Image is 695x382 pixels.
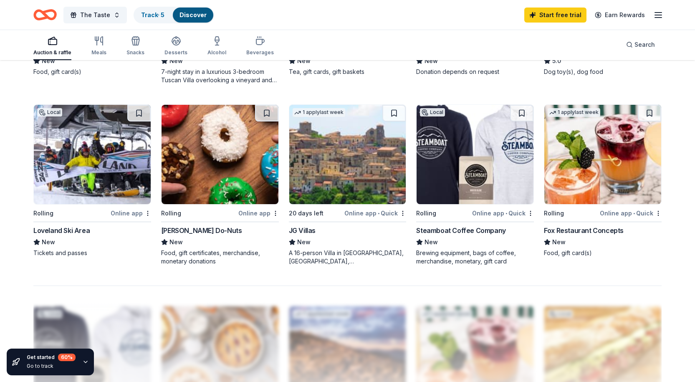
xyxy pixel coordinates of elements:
div: Food, gift certificates, merchandise, monetary donations [161,249,279,266]
img: Image for Steamboat Coffee Company [417,105,533,204]
img: Image for Shipley Do-Nuts [162,105,278,204]
div: Dog toy(s), dog food [544,68,662,76]
span: Search [634,40,655,50]
a: Start free trial [524,8,586,23]
div: 20 days left [289,208,323,218]
span: • [378,210,379,217]
div: Get started [27,354,76,361]
div: [PERSON_NAME] Do-Nuts [161,225,242,235]
div: 60 % [58,354,76,361]
div: 7-night stay in a luxurious 3-bedroom Tuscan Villa overlooking a vineyard and the ancient walled ... [161,68,279,84]
div: Beverages [246,49,274,56]
span: New [169,237,183,247]
div: Rolling [161,208,181,218]
div: Food, gift card(s) [544,249,662,257]
div: Online app Quick [600,208,662,218]
button: The Taste [63,7,127,23]
span: • [633,210,635,217]
div: Tea, gift cards, gift baskets [289,68,407,76]
span: New [297,56,311,66]
a: Image for Steamboat Coffee CompanyLocalRollingOnline app•QuickSteamboat Coffee CompanyNewBrewing ... [416,104,534,266]
div: Online app Quick [472,208,534,218]
div: Food, gift card(s) [33,68,151,76]
span: • [505,210,507,217]
div: Desserts [164,49,187,56]
div: Online app [238,208,279,218]
button: Snacks [126,33,144,60]
div: Alcohol [207,49,226,56]
button: Track· 5Discover [134,7,214,23]
button: Search [619,36,662,53]
div: Local [37,108,62,116]
div: Snacks [126,49,144,56]
div: Rolling [416,208,436,218]
a: Image for JG Villas1 applylast week20 days leftOnline app•QuickJG VillasNewA 16-person Villa in [... [289,104,407,266]
img: Image for Fox Restaurant Concepts [544,105,661,204]
div: 1 apply last week [548,108,600,117]
a: Home [33,5,57,25]
span: New [169,56,183,66]
div: Go to track [27,363,76,369]
img: Image for JG Villas [289,105,406,204]
div: Online app [111,208,151,218]
div: Rolling [544,208,564,218]
a: Earn Rewards [590,8,650,23]
div: Meals [91,49,106,56]
a: Track· 5 [141,11,164,18]
span: New [552,237,566,247]
div: A 16-person Villa in [GEOGRAPHIC_DATA], [GEOGRAPHIC_DATA], [GEOGRAPHIC_DATA] for 7days/6nights (R... [289,249,407,266]
div: Donation depends on request [416,68,534,76]
span: New [425,56,438,66]
a: Discover [179,11,207,18]
span: New [42,56,55,66]
div: Auction & raffle [33,49,71,56]
span: New [425,237,438,247]
a: Image for Shipley Do-NutsRollingOnline app[PERSON_NAME] Do-NutsNewFood, gift certificates, mercha... [161,104,279,266]
div: Local [420,108,445,116]
button: Meals [91,33,106,60]
span: 5.0 [552,56,561,66]
button: Beverages [246,33,274,60]
div: Brewing equipment, bags of coffee, merchandise, monetary, gift card [416,249,534,266]
button: Alcohol [207,33,226,60]
div: Fox Restaurant Concepts [544,225,624,235]
button: Auction & raffle [33,33,71,60]
div: Tickets and passes [33,249,151,257]
div: Online app Quick [344,208,406,218]
span: New [42,237,55,247]
span: The Taste [80,10,110,20]
div: Loveland Ski Area [33,225,90,235]
a: Image for Fox Restaurant Concepts1 applylast weekRollingOnline app•QuickFox Restaurant ConceptsNe... [544,104,662,257]
div: JG Villas [289,225,316,235]
span: New [297,237,311,247]
div: Rolling [33,208,53,218]
div: Steamboat Coffee Company [416,225,505,235]
img: Image for Loveland Ski Area [34,105,151,204]
a: Image for Loveland Ski AreaLocalRollingOnline appLoveland Ski AreaNewTickets and passes [33,104,151,257]
button: Desserts [164,33,187,60]
div: 1 apply last week [293,108,345,117]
